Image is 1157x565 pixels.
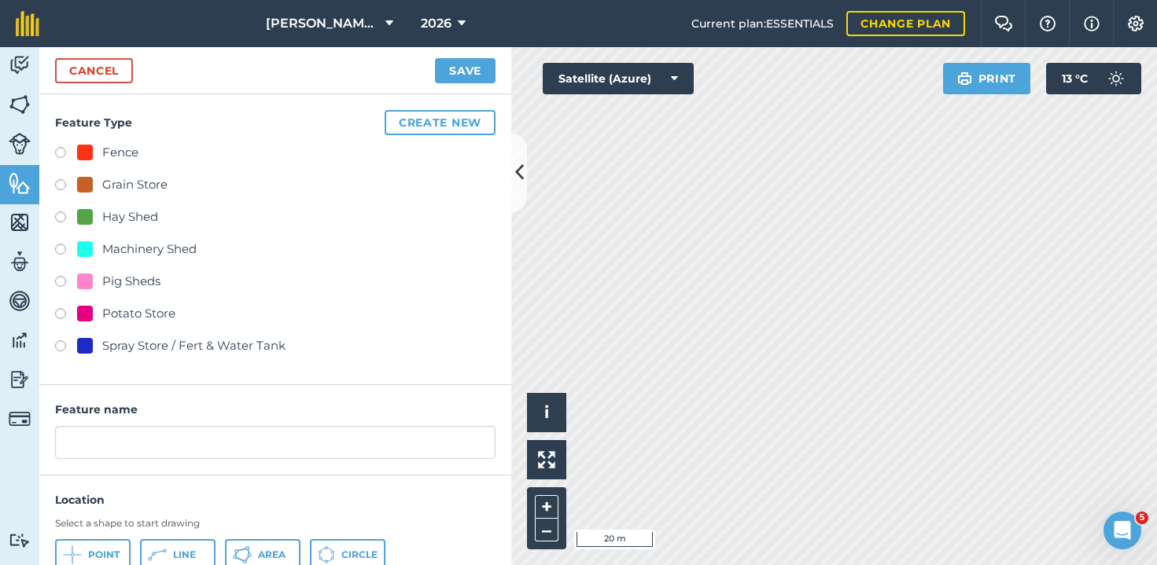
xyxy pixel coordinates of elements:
[538,451,555,468] img: Four arrows, one pointing top left, one top right, one bottom right and the last bottom left
[1038,16,1057,31] img: A question mark icon
[102,175,168,194] div: Grain Store
[9,408,31,430] img: svg+xml;base64,PD94bWwgdmVyc2lvbj0iMS4wIiBlbmNvZGluZz0idXRmLTgiPz4KPCEtLSBHZW5lcmF0b3I6IEFkb2JlIE...
[691,15,834,32] span: Current plan : ESSENTIALS
[9,368,31,391] img: svg+xml;base64,PD94bWwgdmVyc2lvbj0iMS4wIiBlbmNvZGluZz0idXRmLTgiPz4KPCEtLSBHZW5lcmF0b3I6IEFkb2JlIE...
[385,110,496,135] button: Create new
[1136,512,1148,524] span: 5
[957,69,972,88] img: svg+xml;base64,PHN2ZyB4bWxucz0iaHR0cDovL3d3dy53My5vcmcvMjAwMC9zdmciIHdpZHRoPSIxOSIgaGVpZ2h0PSIyNC...
[16,11,39,36] img: fieldmargin Logo
[9,533,31,548] img: svg+xml;base64,PD94bWwgdmVyc2lvbj0iMS4wIiBlbmNvZGluZz0idXRmLTgiPz4KPCEtLSBHZW5lcmF0b3I6IEFkb2JlIE...
[55,491,496,508] h4: Location
[994,16,1013,31] img: Two speech bubbles overlapping with the left bubble in the forefront
[543,63,694,94] button: Satellite (Azure)
[535,495,558,519] button: +
[9,289,31,313] img: svg+xml;base64,PD94bWwgdmVyc2lvbj0iMS4wIiBlbmNvZGluZz0idXRmLTgiPz4KPCEtLSBHZW5lcmF0b3I6IEFkb2JlIE...
[9,250,31,273] img: svg+xml;base64,PD94bWwgdmVyc2lvbj0iMS4wIiBlbmNvZGluZz0idXRmLTgiPz4KPCEtLSBHZW5lcmF0b3I6IEFkb2JlIE...
[9,53,31,77] img: svg+xml;base64,PD94bWwgdmVyc2lvbj0iMS4wIiBlbmNvZGluZz0idXRmLTgiPz4KPCEtLSBHZW5lcmF0b3I6IEFkb2JlIE...
[1062,63,1088,94] span: 13 ° C
[88,548,120,561] span: Point
[9,211,31,234] img: svg+xml;base64,PHN2ZyB4bWxucz0iaHR0cDovL3d3dy53My5vcmcvMjAwMC9zdmciIHdpZHRoPSI1NiIgaGVpZ2h0PSI2MC...
[846,11,965,36] a: Change plan
[102,240,197,259] div: Machinery Shed
[1126,16,1145,31] img: A cog icon
[102,207,158,226] div: Hay Shed
[55,401,496,418] h4: Feature name
[527,393,566,432] button: i
[535,519,558,541] button: –
[266,14,379,33] span: [PERSON_NAME] Farm Partnership
[435,58,496,83] button: Save
[173,548,196,561] span: Line
[1084,14,1100,33] img: svg+xml;base64,PHN2ZyB4bWxucz0iaHR0cDovL3d3dy53My5vcmcvMjAwMC9zdmciIHdpZHRoPSIxNyIgaGVpZ2h0PSIxNy...
[102,143,138,162] div: Fence
[55,58,133,83] a: Cancel
[9,328,31,352] img: svg+xml;base64,PD94bWwgdmVyc2lvbj0iMS4wIiBlbmNvZGluZz0idXRmLTgiPz4KPCEtLSBHZW5lcmF0b3I6IEFkb2JlIE...
[1104,512,1141,549] iframe: Intercom live chat
[9,171,31,195] img: svg+xml;base64,PHN2ZyB4bWxucz0iaHR0cDovL3d3dy53My5vcmcvMjAwMC9zdmciIHdpZHRoPSI1NiIgaGVpZ2h0PSI2MC...
[9,93,31,116] img: svg+xml;base64,PHN2ZyB4bWxucz0iaHR0cDovL3d3dy53My5vcmcvMjAwMC9zdmciIHdpZHRoPSI1NiIgaGVpZ2h0PSI2MC...
[1046,63,1141,94] button: 13 °C
[55,517,496,530] h3: Select a shape to start drawing
[9,133,31,155] img: svg+xml;base64,PD94bWwgdmVyc2lvbj0iMS4wIiBlbmNvZGluZz0idXRmLTgiPz4KPCEtLSBHZW5lcmF0b3I6IEFkb2JlIE...
[1100,63,1132,94] img: svg+xml;base64,PD94bWwgdmVyc2lvbj0iMS4wIiBlbmNvZGluZz0idXRmLTgiPz4KPCEtLSBHZW5lcmF0b3I6IEFkb2JlIE...
[421,14,451,33] span: 2026
[55,110,496,135] h4: Feature Type
[102,304,175,323] div: Potato Store
[943,63,1031,94] button: Print
[544,402,549,422] span: i
[102,336,286,355] div: Spray Store / Fert & Water Tank
[102,272,160,291] div: Pig Sheds
[258,548,286,561] span: Area
[341,548,378,561] span: Circle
